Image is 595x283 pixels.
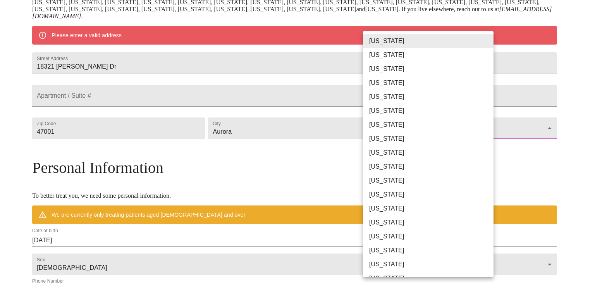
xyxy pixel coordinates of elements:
[363,118,499,132] li: [US_STATE]
[363,188,499,202] li: [US_STATE]
[363,48,499,62] li: [US_STATE]
[363,216,499,230] li: [US_STATE]
[363,104,499,118] li: [US_STATE]
[363,62,499,76] li: [US_STATE]
[363,202,499,216] li: [US_STATE]
[363,90,499,104] li: [US_STATE]
[363,132,499,146] li: [US_STATE]
[363,230,499,243] li: [US_STATE]
[363,76,499,90] li: [US_STATE]
[363,160,499,174] li: [US_STATE]
[363,174,499,188] li: [US_STATE]
[363,34,499,48] li: [US_STATE]
[363,146,499,160] li: [US_STATE]
[363,257,499,271] li: [US_STATE]
[363,243,499,257] li: [US_STATE]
